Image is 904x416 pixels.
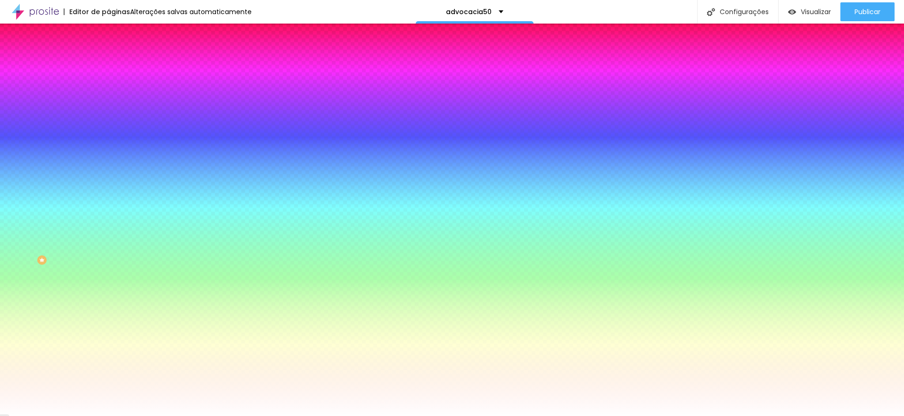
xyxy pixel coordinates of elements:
[788,8,796,16] img: view-1.svg
[840,2,895,21] button: Publicar
[130,8,252,15] div: Alterações salvas automaticamente
[707,8,715,16] img: Icone
[855,8,880,16] span: Publicar
[779,2,840,21] button: Visualizar
[64,8,130,15] div: Editor de páginas
[801,8,831,16] span: Visualizar
[446,8,492,15] p: advocacia50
